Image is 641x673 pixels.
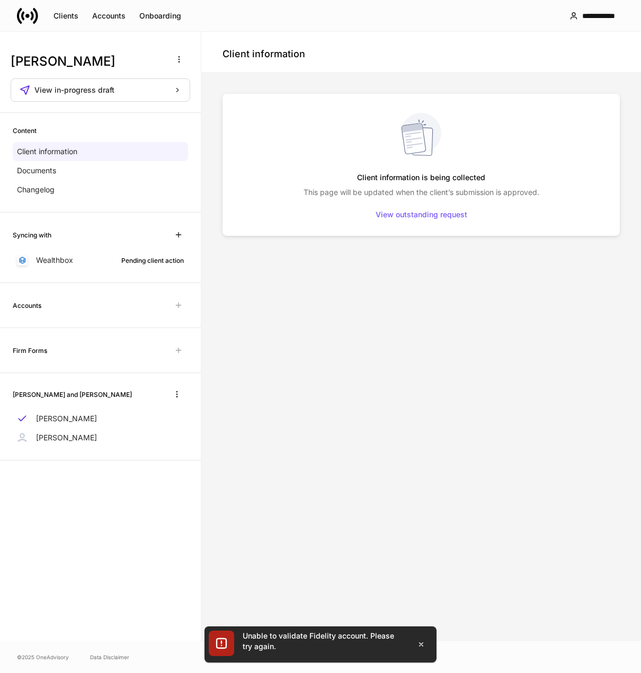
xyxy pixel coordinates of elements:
span: © 2025 OneAdvisory [17,653,69,661]
p: Wealthbox [36,255,73,265]
p: Changelog [17,184,55,195]
h6: Content [13,126,37,136]
h4: Client information [222,48,305,60]
a: [PERSON_NAME] [13,409,188,428]
span: View in-progress draft [34,86,114,94]
button: Clients [47,7,85,24]
a: Documents [13,161,188,180]
a: Changelog [13,180,188,199]
h6: Syncing with [13,230,51,240]
a: [PERSON_NAME] [13,428,188,447]
div: Clients [54,12,78,20]
div: Accounts [92,12,126,20]
h3: [PERSON_NAME] [11,53,164,70]
div: Onboarding [139,12,181,20]
a: WealthboxPending client action [13,251,188,270]
p: Documents [17,165,56,176]
div: View outstanding request [376,211,467,218]
h6: [PERSON_NAME] and [PERSON_NAME] [13,389,132,400]
a: Data Disclaimer [90,653,129,661]
p: This page will be updated when the client’s submission is approved. [304,187,539,198]
a: Client information [13,142,188,161]
button: Accounts [85,7,132,24]
p: Client information [17,146,77,157]
button: View outstanding request [369,206,474,223]
p: [PERSON_NAME] [36,432,97,443]
button: Onboarding [132,7,188,24]
span: Unavailable with outstanding requests for information [169,341,188,360]
div: Pending client action [121,255,184,265]
h6: Firm Forms [13,346,47,356]
p: [PERSON_NAME] [36,413,97,424]
button: View in-progress draft [11,78,190,102]
div: Unable to validate Fidelity account. Please try again. [243,631,402,652]
h6: Accounts [13,300,41,311]
h5: Client information is being collected [357,168,485,187]
span: Unavailable with outstanding requests for information [169,296,188,315]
